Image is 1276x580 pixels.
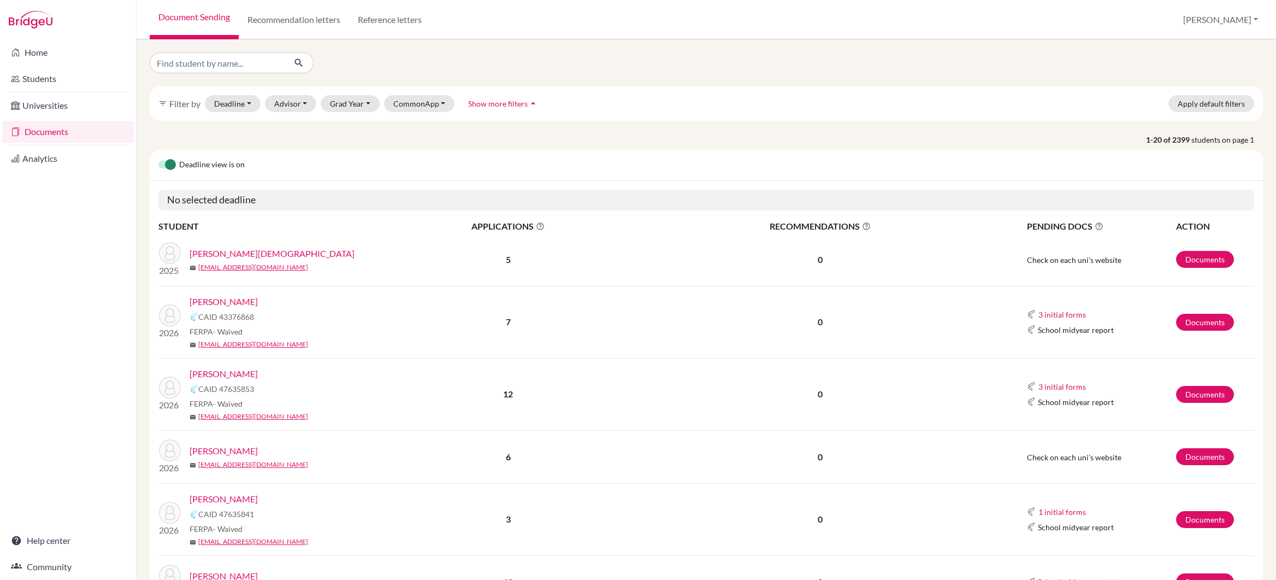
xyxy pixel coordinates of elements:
img: SINGH, Kulraj [159,502,181,524]
a: Home [2,42,134,63]
span: Show more filters [468,99,528,108]
b: 6 [506,452,511,462]
span: FERPA [190,326,243,337]
th: STUDENT [158,219,377,233]
a: [EMAIL_ADDRESS][DOMAIN_NAME] [198,262,308,272]
b: 3 [506,514,511,524]
span: students on page 1 [1191,134,1263,145]
span: RECOMMENDATIONS [640,220,1000,233]
p: 2026 [159,461,181,474]
span: FERPA [190,523,243,535]
span: School midyear report [1038,522,1114,533]
img: GOEL, Ishaan [159,304,181,326]
a: Students [2,68,134,90]
span: mail [190,342,196,348]
p: 0 [640,253,1000,266]
a: [PERSON_NAME] [190,367,258,380]
span: - Waived [213,399,243,408]
a: [PERSON_NAME] [190,444,258,458]
span: mail [190,414,196,420]
a: Analytics [2,148,134,169]
h5: No selected deadline [158,190,1254,210]
strong: 1-20 of 2399 [1146,134,1191,145]
p: 0 [640,315,1000,329]
a: Community [2,556,134,578]
b: 12 [503,389,513,399]
span: APPLICATIONS [377,220,639,233]
a: Help center [2,530,134,552]
p: 0 [640,513,1000,526]
span: School midyear report [1038,396,1114,408]
a: Universities [2,95,134,116]
p: 2025 [159,264,181,277]
b: 5 [506,254,511,265]
a: Documents [2,121,134,143]
button: Grad Year [321,95,380,112]
span: mail [190,539,196,546]
img: Common App logo [190,385,198,394]
span: PENDING DOCS [1027,220,1175,233]
a: [EMAIL_ADDRESS][DOMAIN_NAME] [198,339,308,349]
button: Show more filtersarrow_drop_up [459,95,548,112]
span: Deadline view is on [179,159,245,172]
img: Common App logo [1027,507,1036,516]
a: [EMAIL_ADDRESS][DOMAIN_NAME] [198,412,308,421]
span: mail [190,265,196,271]
span: CAID 47635841 [198,508,254,520]
button: Deadline [205,95,261,112]
a: Documents [1176,448,1234,465]
span: mail [190,462,196,468]
p: 2026 [159,399,181,412]
span: CAID 43376868 [198,311,254,323]
button: 1 initial forms [1038,506,1086,518]
img: MALVIYA, Vaishnavi [159,242,181,264]
button: 3 initial forms [1038,308,1086,321]
a: Documents [1176,314,1234,331]
img: ZHANG, Ziyan [159,440,181,461]
a: Documents [1176,511,1234,528]
a: Documents [1176,251,1234,268]
img: Common App logo [190,510,198,519]
span: - Waived [213,327,243,336]
span: CAID 47635853 [198,383,254,395]
a: [EMAIL_ADDRESS][DOMAIN_NAME] [198,460,308,470]
span: School midyear report [1038,324,1114,336]
img: Common App logo [1027,382,1036,391]
button: Advisor [265,95,317,112]
button: Apply default filters [1168,95,1254,112]
img: Common App logo [1027,310,1036,319]
a: [PERSON_NAME] [190,295,258,308]
span: FERPA [190,398,243,409]
i: filter_list [158,99,167,108]
img: Common App logo [1027,397,1036,406]
span: Filter by [169,98,200,109]
a: [EMAIL_ADDRESS][DOMAIN_NAME] [198,537,308,547]
img: Common App logo [1027,325,1036,334]
button: [PERSON_NAME] [1178,9,1263,30]
th: ACTION [1175,219,1254,233]
img: Bridge-U [9,11,52,28]
span: Check on each uni's website [1027,453,1121,462]
span: - Waived [213,524,243,534]
b: 7 [506,317,511,327]
a: Documents [1176,386,1234,403]
button: CommonApp [384,95,455,112]
a: [PERSON_NAME] [190,493,258,506]
img: Chen, Siyu [159,377,181,399]
img: Common App logo [190,313,198,321]
i: arrow_drop_up [528,98,539,109]
input: Find student by name... [150,52,285,73]
button: 3 initial forms [1038,380,1086,393]
img: Common App logo [1027,523,1036,531]
p: 0 [640,388,1000,401]
a: [PERSON_NAME][DEMOGRAPHIC_DATA] [190,247,355,260]
p: 2026 [159,524,181,537]
span: Check on each uni's website [1027,255,1121,265]
p: 2026 [159,326,181,339]
p: 0 [640,450,1000,464]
